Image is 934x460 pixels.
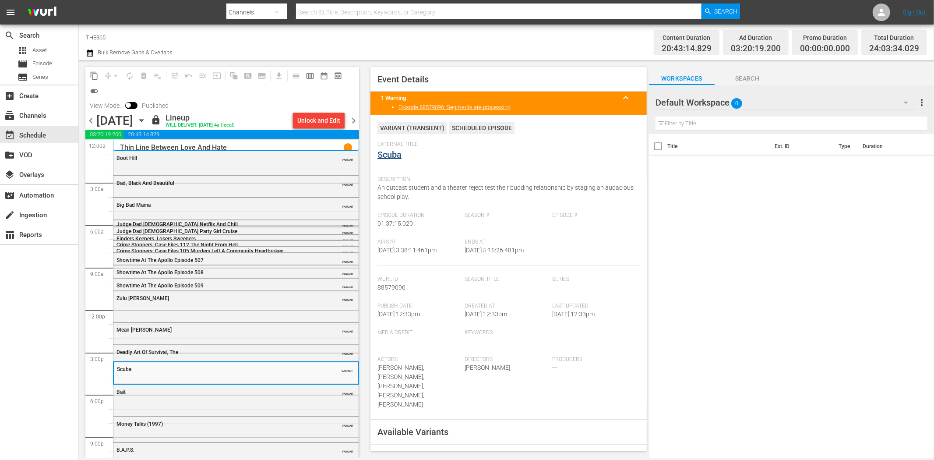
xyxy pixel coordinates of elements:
span: 03:20:19.200 [85,130,123,139]
span: Mean [PERSON_NAME] [116,327,172,333]
span: VARIANT [342,235,353,242]
span: Media Credit [377,329,461,336]
span: VARIANT [342,220,353,227]
span: Judge Dad [DEMOGRAPHIC_DATA] Netflix And Chill [116,221,238,227]
span: 24:03:34.029 [869,44,919,54]
span: Create Series Block [255,69,269,83]
span: View Mode: [85,102,125,109]
th: Title [667,134,769,159]
span: Finders Keepers, Losers Sweepers [116,236,196,242]
span: [DATE] 12:33pm [377,311,420,318]
span: Directors [465,356,548,363]
div: Scheduled Episode [449,122,515,134]
th: Type [834,134,858,159]
span: VARIANT [342,269,353,276]
span: Airs At [377,239,461,246]
span: VARIANT [342,420,353,427]
span: Series [18,72,28,82]
div: [DATE] [96,113,133,128]
span: 0 [731,94,742,113]
span: Description: [377,176,635,183]
span: Showtime At The Apollo Episode 509 [116,283,204,289]
button: Search [701,4,740,19]
img: ans4CAIJ8jUAAAAAAAAAAAAAAAAAAAAAAAAgQb4GAAAAAAAAAAAAAAAAAAAAAAAAJMjXAAAAAAAAAAAAAAAAAAAAAAAAgAT5G... [21,2,63,23]
span: Day Calendar View [286,67,303,84]
span: Keywords [465,329,548,336]
span: Published [137,102,173,109]
div: Default Workspace [656,90,916,115]
span: [DATE] 3:38:11.461pm [377,247,437,254]
span: menu [5,7,16,18]
a: Sign Out [903,9,926,16]
span: Create [4,91,15,101]
span: [PERSON_NAME] [465,364,511,371]
span: Ends At [465,239,548,246]
span: Episode Duration [377,212,461,219]
span: Update Metadata from Key Asset [210,69,224,83]
span: Scuba [117,366,131,372]
span: Refresh All Search Blocks [224,67,241,84]
span: --- [377,337,383,344]
span: Last Updated [552,303,635,310]
span: Search [4,30,15,41]
div: Total Duration [869,32,919,44]
span: Available Variants [377,427,448,437]
div: Ad Duration [731,32,781,44]
p: 1 [346,145,349,151]
span: VARIANT [342,326,353,333]
span: Judge Dad [DEMOGRAPHIC_DATA] Party Girl Cruise [116,228,237,234]
span: VARIANT [342,227,353,234]
span: Big Bad Mama [116,202,151,208]
th: Ext. ID [769,134,834,159]
span: VARIANT [342,247,353,254]
div: Unlock and Edit [297,113,340,128]
span: Event Details [377,74,429,85]
div: Promo Duration [800,32,850,44]
span: Customize Events [165,67,182,84]
span: VARIANT [342,282,353,289]
span: Crime Stoppers: Case Files 105 Murders Left A Community Heartbroken [116,248,284,254]
div: Content Duration [662,32,712,44]
span: VARIANT [342,348,353,355]
span: Clear Lineup [151,69,165,83]
span: 20:43:14.829 [123,130,359,139]
span: Search [715,4,738,19]
button: more_vert [917,92,927,113]
span: Overlays [4,170,15,180]
span: B.A.P.S. [116,447,134,453]
span: Fill episodes with ad slates [196,69,210,83]
span: Deadly Art Of Survival, The [116,349,178,355]
span: Loop Content [123,69,137,83]
span: Producers [552,356,635,363]
span: Series [552,276,635,283]
span: Episode [32,59,52,68]
span: Season Title [465,276,548,283]
button: Unlock and Edit [293,113,345,128]
span: [DATE] 12:33pm [465,311,508,318]
span: more_vert [917,97,927,108]
span: Actors [377,356,461,363]
p: Thin Line Between Love And Hate [120,143,227,152]
span: Episode # [552,212,635,219]
span: Workspaces [649,73,715,84]
span: lock [151,115,161,125]
span: Asset [18,45,28,56]
span: 20:43:14.829 [662,44,712,54]
span: Schedule [4,130,15,141]
span: Channels [4,110,15,121]
span: Boot Hill [116,155,137,161]
a: Scuba [377,149,402,160]
span: VARIANT [342,388,353,395]
span: Created At [465,303,548,310]
span: An outcast student and a theater reject test their budding relationship by staging an audacious s... [377,184,634,200]
span: VARIANT [342,179,353,186]
span: 00:00:00.000 [800,44,850,54]
span: Showtime At The Apollo Episode 507 [116,257,204,263]
span: VARIANT [342,256,353,263]
span: date_range_outlined [320,71,328,80]
button: keyboard_arrow_up [615,87,636,108]
span: VARIANT [342,365,353,372]
span: 88579096 [377,284,405,291]
span: 24 hours Lineup View is ON [87,84,101,98]
span: [DATE] 12:33pm [552,311,595,318]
